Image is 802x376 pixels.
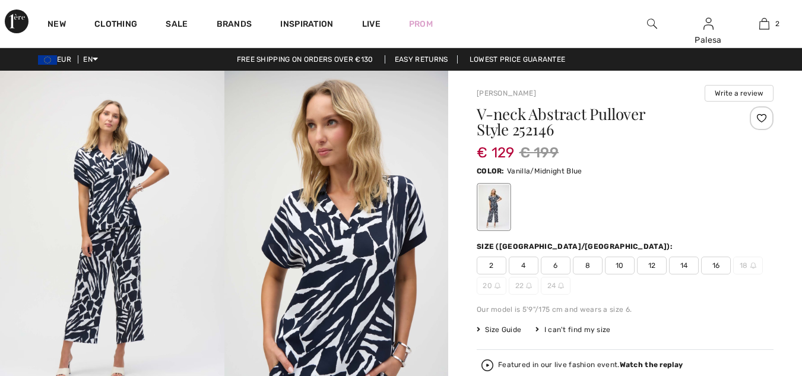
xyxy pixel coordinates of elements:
[385,55,458,64] a: Easy Returns
[509,277,538,295] span: 22
[280,19,333,31] span: Inspiration
[703,17,714,31] img: My Info
[637,257,667,274] span: 12
[705,85,774,102] button: Write a review
[737,17,792,31] a: 2
[620,361,683,369] strong: Watch the replay
[605,257,635,274] span: 10
[507,167,582,175] span: Vanilla/Midnight Blue
[94,19,137,31] a: Clothing
[477,304,774,315] div: Our model is 5'9"/175 cm and wears a size 6.
[541,277,570,295] span: 24
[478,185,509,229] div: Vanilla/Midnight Blue
[541,257,570,274] span: 6
[477,167,505,175] span: Color:
[558,283,564,289] img: ring-m.svg
[217,19,252,31] a: Brands
[47,19,66,31] a: New
[775,18,779,29] span: 2
[498,361,683,369] div: Featured in our live fashion event.
[5,10,28,33] img: 1ère Avenue
[526,283,532,289] img: ring-m.svg
[494,283,500,289] img: ring-m.svg
[38,55,76,64] span: EUR
[519,142,559,163] span: € 199
[759,17,769,31] img: My Bag
[409,18,433,30] a: Prom
[481,359,493,371] img: Watch the replay
[38,55,57,65] img: Euro
[681,34,736,46] div: Palesa
[477,324,521,335] span: Size Guide
[362,18,381,30] a: Live
[477,132,515,161] span: € 129
[166,19,188,31] a: Sale
[227,55,383,64] a: Free shipping on orders over €130
[509,257,538,274] span: 4
[701,257,731,274] span: 16
[460,55,575,64] a: Lowest Price Guarantee
[477,277,506,295] span: 20
[477,89,536,97] a: [PERSON_NAME]
[83,55,98,64] span: EN
[535,324,610,335] div: I can't find my size
[573,257,603,274] span: 8
[733,257,763,274] span: 18
[477,241,675,252] div: Size ([GEOGRAPHIC_DATA]/[GEOGRAPHIC_DATA]):
[750,263,756,268] img: ring-m.svg
[647,17,657,31] img: search the website
[477,106,724,137] h1: V-neck Abstract Pullover Style 252146
[477,257,506,274] span: 2
[703,18,714,29] a: Sign In
[669,257,699,274] span: 14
